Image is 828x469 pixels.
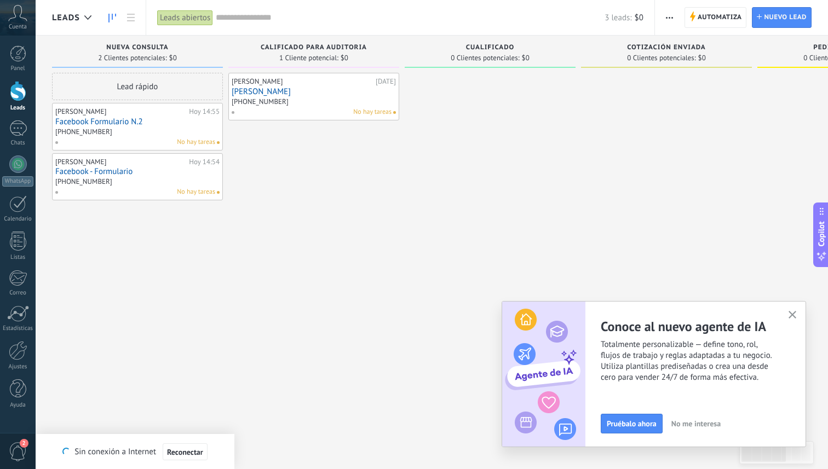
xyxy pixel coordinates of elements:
span: No hay tareas [177,137,215,147]
span: $0 [698,55,706,61]
span: Nueva consulta [106,44,168,51]
div: Calendario [2,216,34,223]
span: Cuenta [9,24,27,31]
div: Cualificado [410,44,570,53]
div: Leads [2,105,34,112]
span: No hay tareas [353,107,392,117]
button: Pruébalo ahora [601,414,663,433]
span: No hay tareas [177,187,215,197]
div: [PHONE_NUMBER] [55,177,112,186]
div: [PERSON_NAME] [232,77,373,86]
span: $0 [341,55,348,61]
span: 0 Clientes potenciales: [451,55,519,61]
div: Leads abiertos [157,10,213,26]
span: No hay nada asignado [217,191,220,194]
div: Correo [2,289,34,297]
span: 2 [20,439,28,448]
div: Nueva consulta [58,44,217,53]
button: No me interesa [666,415,726,432]
span: No me interesa [671,420,721,427]
span: Leads [52,13,80,23]
div: [PERSON_NAME] [55,107,186,116]
a: Automatiza [685,7,747,28]
button: Reconectar [163,443,208,461]
span: Reconectar [167,448,203,456]
span: 2 Clientes potenciales: [98,55,166,61]
div: [PHONE_NUMBER] [55,127,112,136]
span: No hay nada asignado [393,111,396,114]
img: ai_agent_activation_popup_ES.png [502,302,585,447]
div: Hoy 14:54 [189,158,220,166]
span: 0 Clientes potenciales: [627,55,695,61]
span: Cotización enviada [627,44,706,51]
span: $0 [522,55,530,61]
a: Facebook - Formulario [55,167,220,176]
span: $0 [635,13,643,23]
span: $0 [169,55,177,61]
div: Hoy 14:55 [189,107,220,116]
div: Panel [2,65,34,72]
span: Cualificado [466,44,515,51]
div: Lead rápido [52,73,223,100]
div: Listas [2,254,34,261]
div: Ayuda [2,402,34,409]
div: Ajustes [2,363,34,370]
div: Chats [2,140,34,147]
span: Totalmente personalizable — define tono, rol, flujos de trabajo y reglas adaptadas a tu negocio. ... [601,339,806,383]
span: Automatiza [698,8,742,27]
div: Sin conexión a Internet [62,443,207,461]
div: Calificado para auditoria [234,44,394,53]
span: Copilot [816,221,827,246]
span: Calificado para auditoria [261,44,367,51]
div: Cotización enviada [586,44,746,53]
span: Pruébalo ahora [607,420,657,427]
a: Lista [122,7,140,28]
div: [DATE] [376,77,396,86]
a: [PERSON_NAME] [232,87,396,96]
div: Estadísticas [2,325,34,332]
div: WhatsApp [2,176,33,187]
h2: Conoce al nuevo agente de IA [601,318,806,335]
div: [PERSON_NAME] [55,158,186,166]
a: Facebook Formulario N.2 [55,117,220,126]
button: Más [662,7,677,28]
span: Nuevo lead [764,8,807,27]
span: 1 Cliente potencial: [279,55,338,61]
span: 3 leads: [605,13,631,23]
div: [PHONE_NUMBER] [232,97,289,106]
a: Leads [103,7,122,28]
a: Nuevo lead [752,7,812,28]
span: No hay nada asignado [217,141,220,144]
